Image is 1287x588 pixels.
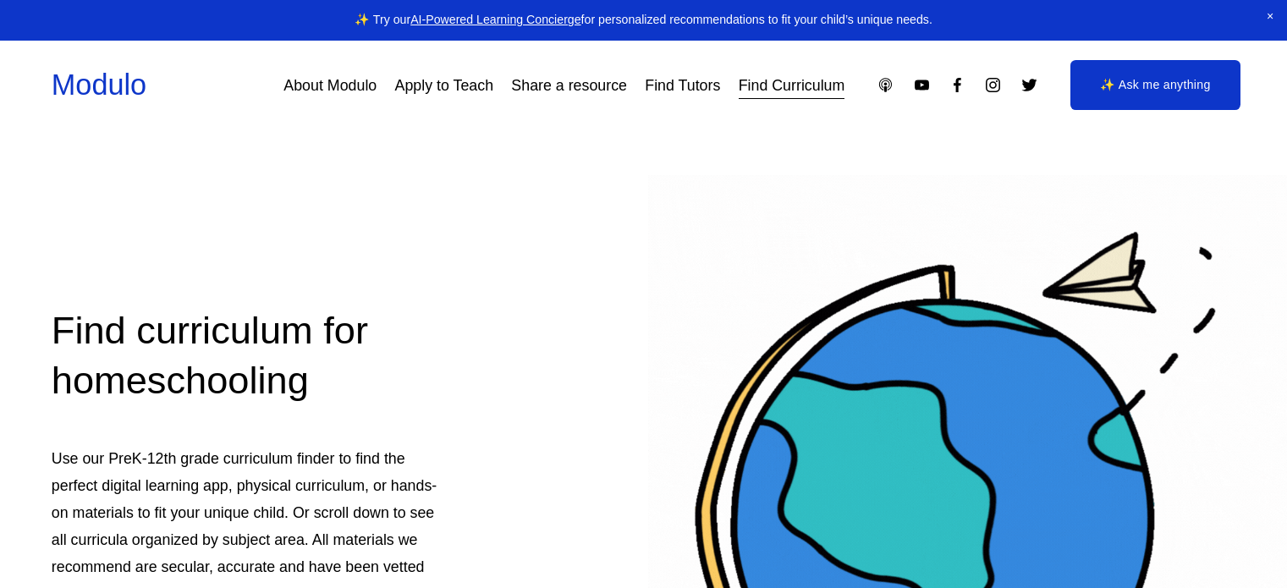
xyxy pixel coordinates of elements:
[645,70,720,101] a: Find Tutors
[395,70,494,101] a: Apply to Teach
[511,70,627,101] a: Share a resource
[410,13,580,26] a: AI-Powered Learning Concierge
[1020,76,1038,94] a: Twitter
[283,70,377,101] a: About Modulo
[739,70,845,101] a: Find Curriculum
[52,69,146,101] a: Modulo
[913,76,931,94] a: YouTube
[52,305,440,405] h2: Find curriculum for homeschooling
[1070,60,1240,111] a: ✨ Ask me anything
[949,76,966,94] a: Facebook
[877,76,894,94] a: Apple Podcasts
[984,76,1002,94] a: Instagram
